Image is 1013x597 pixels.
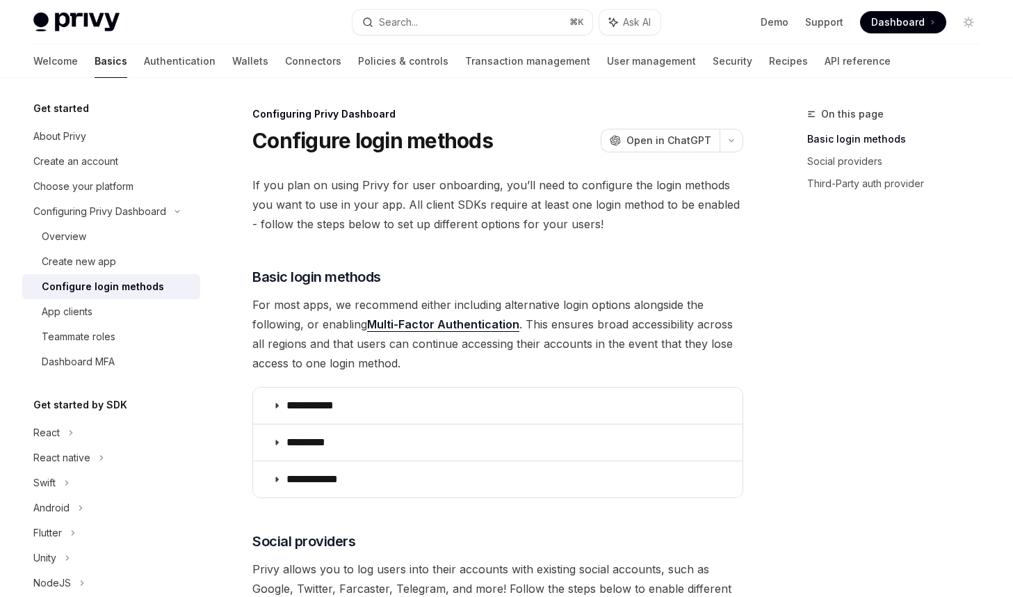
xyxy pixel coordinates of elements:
[22,224,200,249] a: Overview
[42,353,115,370] div: Dashboard MFA
[821,106,884,122] span: On this page
[871,15,925,29] span: Dashboard
[33,500,70,516] div: Android
[33,397,127,413] h5: Get started by SDK
[626,134,711,148] span: Open in ChatGPT
[957,11,980,33] button: Toggle dark mode
[252,107,743,121] div: Configuring Privy Dashboard
[569,17,584,28] span: ⌘ K
[22,299,200,324] a: App clients
[22,249,200,274] a: Create new app
[761,15,788,29] a: Demo
[599,10,661,35] button: Ask AI
[42,278,164,295] div: Configure login methods
[807,173,991,195] a: Third-Party auth provider
[42,328,115,345] div: Teammate roles
[33,424,60,441] div: React
[252,532,355,551] span: Social providers
[22,274,200,299] a: Configure login methods
[252,175,743,234] span: If you plan on using Privy for user onboarding, you’ll need to configure the login methods you wa...
[33,45,78,78] a: Welcome
[379,14,418,31] div: Search...
[33,525,62,541] div: Flutter
[22,149,200,174] a: Create an account
[252,128,493,153] h1: Configure login methods
[252,267,381,287] span: Basic login methods
[33,550,56,566] div: Unity
[33,13,120,32] img: light logo
[33,575,71,591] div: NodeJS
[860,11,946,33] a: Dashboard
[623,15,651,29] span: Ask AI
[42,303,92,320] div: App clients
[33,449,90,466] div: React native
[607,45,696,78] a: User management
[807,128,991,150] a: Basic login methods
[33,178,133,195] div: Choose your platform
[367,317,519,332] a: Multi-Factor Authentication
[33,100,89,117] h5: Get started
[807,150,991,173] a: Social providers
[465,45,590,78] a: Transaction management
[352,10,592,35] button: Search...⌘K
[95,45,127,78] a: Basics
[601,129,720,152] button: Open in ChatGPT
[42,228,86,245] div: Overview
[713,45,752,78] a: Security
[769,45,808,78] a: Recipes
[42,253,116,270] div: Create new app
[33,475,56,491] div: Swift
[252,295,743,373] span: For most apps, we recommend either including alternative login options alongside the following, o...
[358,45,448,78] a: Policies & controls
[285,45,341,78] a: Connectors
[22,349,200,374] a: Dashboard MFA
[144,45,216,78] a: Authentication
[22,124,200,149] a: About Privy
[33,153,118,170] div: Create an account
[825,45,891,78] a: API reference
[805,15,843,29] a: Support
[22,324,200,349] a: Teammate roles
[232,45,268,78] a: Wallets
[22,174,200,199] a: Choose your platform
[33,203,166,220] div: Configuring Privy Dashboard
[33,128,86,145] div: About Privy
